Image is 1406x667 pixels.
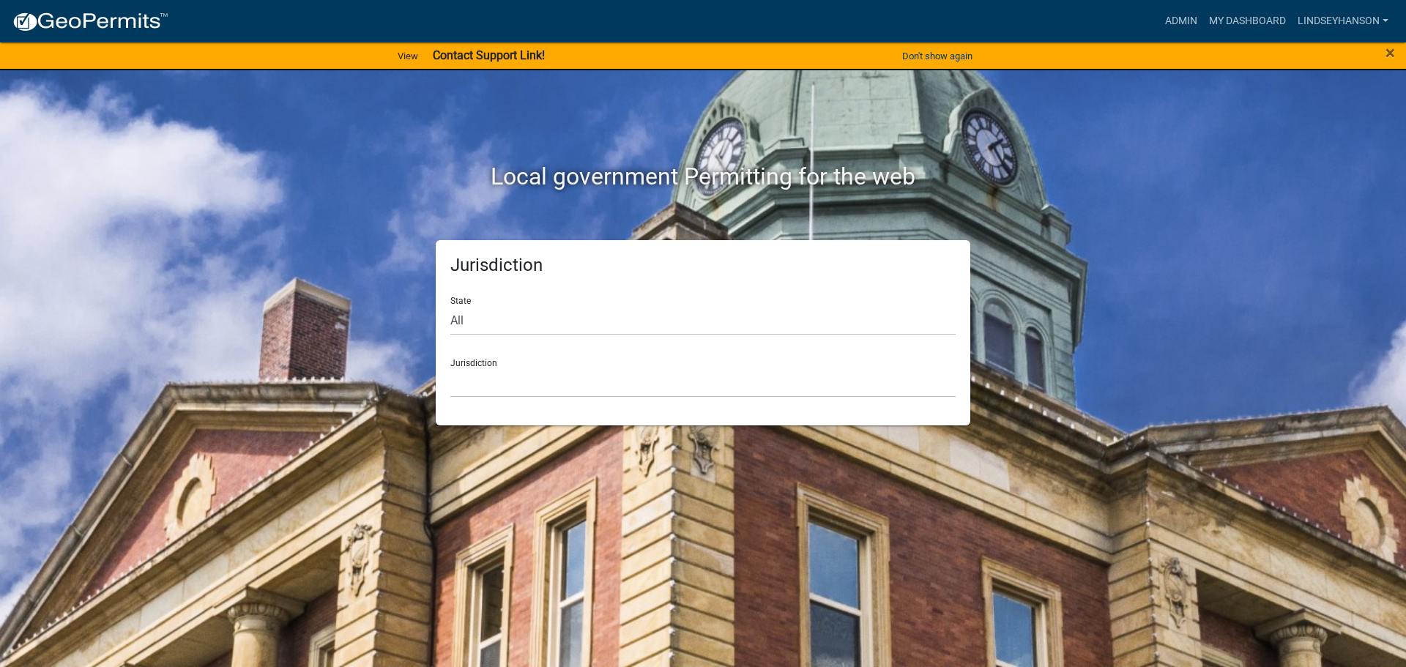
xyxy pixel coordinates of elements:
button: Close [1385,44,1395,62]
h2: Local government Permitting for the web [297,163,1109,190]
h5: Jurisdiction [450,255,956,276]
button: Don't show again [896,44,978,68]
a: Admin [1159,7,1203,35]
a: View [392,44,424,68]
strong: Contact Support Link! [433,48,545,62]
span: × [1385,42,1395,63]
a: My Dashboard [1203,7,1292,35]
a: Lindseyhanson [1292,7,1394,35]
